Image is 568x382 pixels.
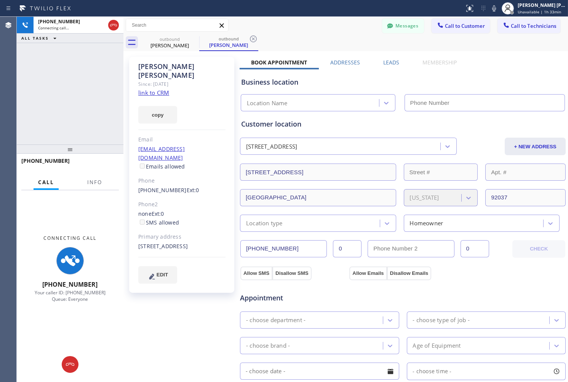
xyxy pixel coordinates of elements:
div: - choose type of job - [413,316,470,324]
button: EDIT [138,266,177,284]
button: Disallow SMS [272,266,312,280]
input: Phone Number [405,94,565,111]
input: Street # [404,164,478,181]
span: Info [87,179,102,186]
div: Walt Bieganski [141,34,198,51]
button: copy [138,106,177,124]
span: Unavailable | 1h 33min [518,9,561,14]
button: ALL TASKS [17,34,64,43]
div: - choose brand - [246,341,290,350]
span: Connecting call… [38,25,69,30]
input: Search [126,19,228,31]
div: Primary address [138,233,226,241]
button: Info [83,175,107,190]
span: [PHONE_NUMBER] [38,18,80,25]
div: [PERSON_NAME] [200,42,258,48]
span: Your caller ID: [PHONE_NUMBER] Queue: Everyone [35,289,106,302]
div: outbound [141,36,198,42]
span: Connecting Call [44,235,97,241]
div: [PERSON_NAME] [PERSON_NAME] [138,62,226,80]
label: SMS allowed [138,219,179,226]
label: Membership [422,59,457,66]
input: Ext. 2 [461,240,489,257]
a: [PHONE_NUMBER] [138,186,187,194]
div: Phone2 [138,200,226,209]
input: Phone Number [240,240,327,257]
span: [PHONE_NUMBER] [21,157,70,164]
div: Customer location [241,119,565,129]
div: [STREET_ADDRESS] [246,142,297,151]
button: Allow SMS [240,266,272,280]
span: Ext: 0 [187,186,199,194]
a: link to CRM [138,89,169,96]
div: Email [138,135,226,144]
span: [PHONE_NUMBER] [43,280,98,289]
button: Mute [489,3,499,14]
span: EDIT [157,272,168,278]
span: Call [38,179,54,186]
button: Call to Customer [432,19,490,33]
label: Book Appointment [251,59,307,66]
button: + NEW ADDRESS [505,138,566,155]
span: Appointment [240,293,347,303]
input: City [240,189,396,206]
div: Phone [138,177,226,185]
span: Ext: 0 [152,210,164,217]
div: Location Name [247,99,288,108]
div: Location type [246,219,283,228]
button: Call to Technicians [498,19,560,33]
input: - choose date - [240,363,399,380]
label: Addresses [330,59,360,66]
span: ALL TASKS [21,35,49,41]
button: CHECK [512,240,565,258]
div: Business location [241,77,565,87]
button: Hang up [62,356,78,373]
div: Since: [DATE] [138,80,226,88]
a: [EMAIL_ADDRESS][DOMAIN_NAME] [138,145,185,161]
input: Emails allowed [140,164,145,169]
button: Hang up [108,20,119,30]
div: outbound [200,36,258,42]
div: Homeowner [410,219,443,228]
input: ZIP [485,189,566,206]
span: - choose time - [413,368,452,375]
div: [PERSON_NAME] [141,42,198,49]
span: Call to Technicians [511,22,556,29]
div: - choose department - [246,316,306,324]
span: Call to Customer [445,22,485,29]
button: Messages [382,19,424,33]
div: Age of Equipment [413,341,461,350]
div: [PERSON_NAME] [PERSON_NAME] [518,2,566,8]
input: Apt. # [485,164,566,181]
button: Call [34,175,59,190]
button: Allow Emails [349,266,387,280]
div: Walt Bieganski [200,34,258,50]
button: Disallow Emails [387,266,432,280]
input: SMS allowed [140,220,145,225]
input: Address [240,164,396,181]
input: Phone Number 2 [368,240,454,257]
label: Emails allowed [138,163,185,170]
div: [STREET_ADDRESS] [138,242,226,251]
label: Leads [383,59,399,66]
input: Ext. [333,240,362,257]
div: none [138,210,226,227]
